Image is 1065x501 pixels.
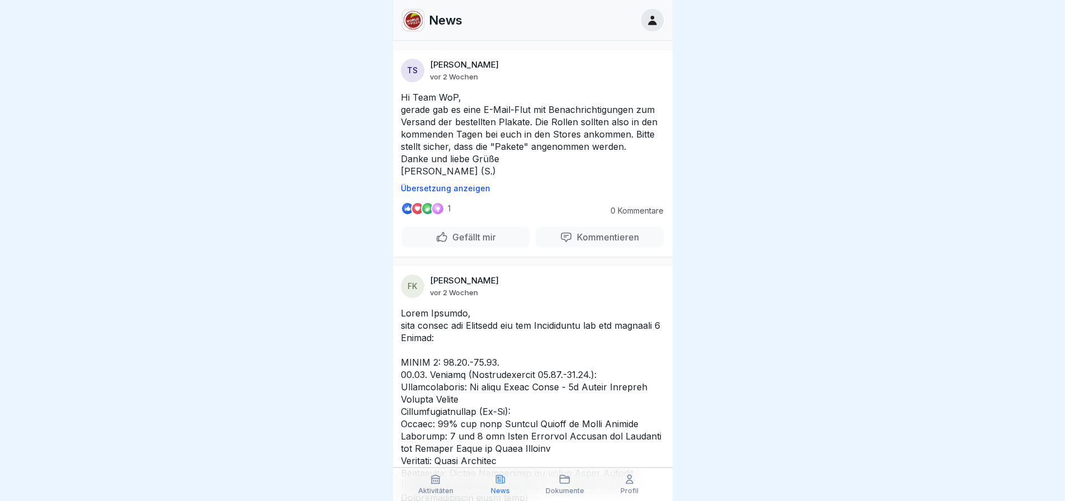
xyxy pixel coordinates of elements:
p: vor 2 Wochen [430,72,478,81]
p: 0 Kommentare [602,206,664,215]
p: Gefällt mir [448,231,496,243]
p: Dokumente [546,487,584,495]
p: 1 [448,204,451,213]
p: Kommentieren [572,231,639,243]
p: [PERSON_NAME] [430,60,499,70]
div: FK [401,275,424,298]
p: Übersetzung anzeigen [401,184,665,193]
p: Profil [621,487,638,495]
p: vor 2 Wochen [430,288,478,297]
p: News [491,487,510,495]
img: wpjn4gtn6o310phqx1r289if.png [403,10,424,31]
div: TS [401,59,424,82]
p: Aktivitäten [418,487,453,495]
p: Hi Team WoP, gerade gab es eine E-Mail-Flut mit Benachrichtigungen zum Versand der bestellten Pla... [401,91,665,177]
p: News [429,13,462,27]
p: [PERSON_NAME] [430,276,499,286]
